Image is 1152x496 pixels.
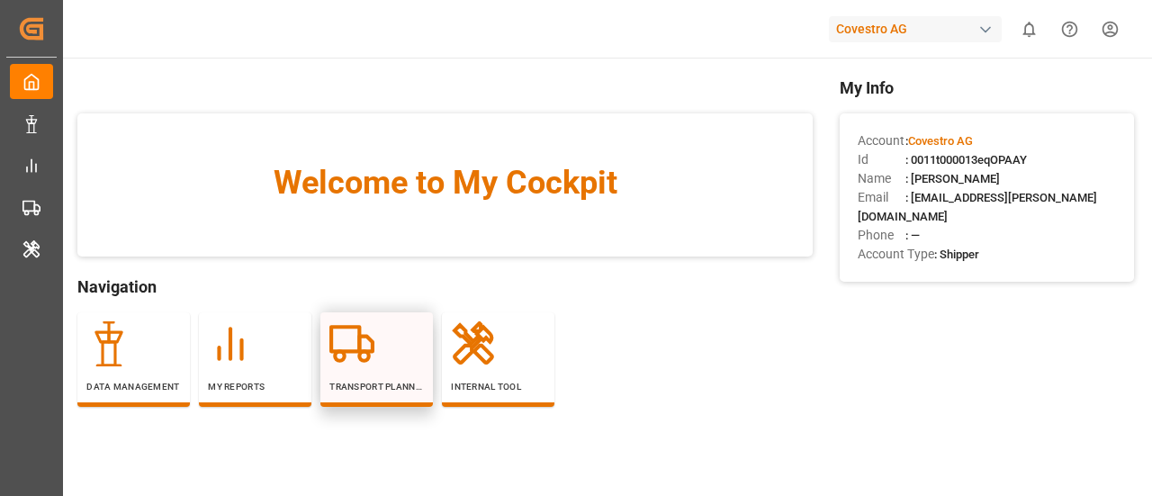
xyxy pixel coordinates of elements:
span: Name [858,169,905,188]
p: My Reports [208,380,302,393]
button: Help Center [1049,9,1090,50]
p: Data Management [86,380,181,393]
span: Welcome to My Cockpit [113,158,777,207]
span: : [905,134,973,148]
span: : Shipper [934,248,979,261]
p: Transport Planner [329,380,424,393]
span: : 0011t000013eqOPAAY [905,153,1027,167]
span: Id [858,150,905,169]
span: Navigation [77,275,813,299]
span: : [EMAIL_ADDRESS][PERSON_NAME][DOMAIN_NAME] [858,191,1097,223]
span: Covestro AG [908,134,973,148]
span: : — [905,229,920,242]
p: Internal Tool [451,380,545,393]
span: Account Type [858,245,934,264]
span: Account [858,131,905,150]
div: Covestro AG [829,16,1002,42]
button: show 0 new notifications [1009,9,1049,50]
button: Covestro AG [829,12,1009,46]
span: Phone [858,226,905,245]
span: : [PERSON_NAME] [905,172,1000,185]
span: Email [858,188,905,207]
span: My Info [840,76,1134,100]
